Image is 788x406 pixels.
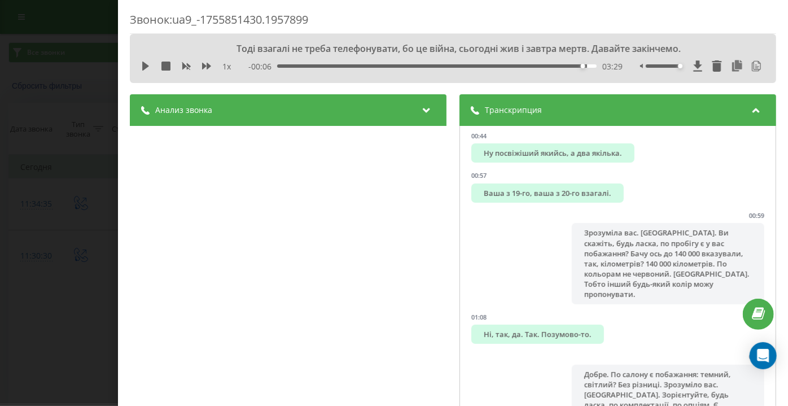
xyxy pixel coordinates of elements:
[471,325,604,344] div: Ні, так, да. Так. Позумово-то.
[471,184,624,203] div: Ваша з 19-го, ваша з 20-го взагалі.
[603,61,623,72] span: 03:29
[202,42,705,55] div: Тоді взагалі не треба телефонувати, бо це війна, сьогодні жив і завтра мертв. Давайте закінчемо.
[749,211,764,220] div: 00:59
[471,313,487,321] div: 01:08
[471,143,634,163] div: Ну посвіжіший якийсь, а два якілька.
[222,61,231,72] span: 1 x
[485,104,542,116] span: Транскрипция
[155,104,212,116] span: Анализ звонка
[749,352,764,361] div: 01:23
[249,61,278,72] span: - 00:06
[471,132,487,140] div: 00:44
[572,223,764,304] div: Зрозуміла вас. [GEOGRAPHIC_DATA]. Ви скажіть, будь ласка, по пробігу є у вас побажання? Бачу ось ...
[750,342,777,369] div: Open Intercom Messenger
[471,171,487,180] div: 00:57
[130,12,776,34] div: Звонок : ua9_-1755851430.1957899
[581,64,586,68] div: Accessibility label
[678,64,682,68] div: Accessibility label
